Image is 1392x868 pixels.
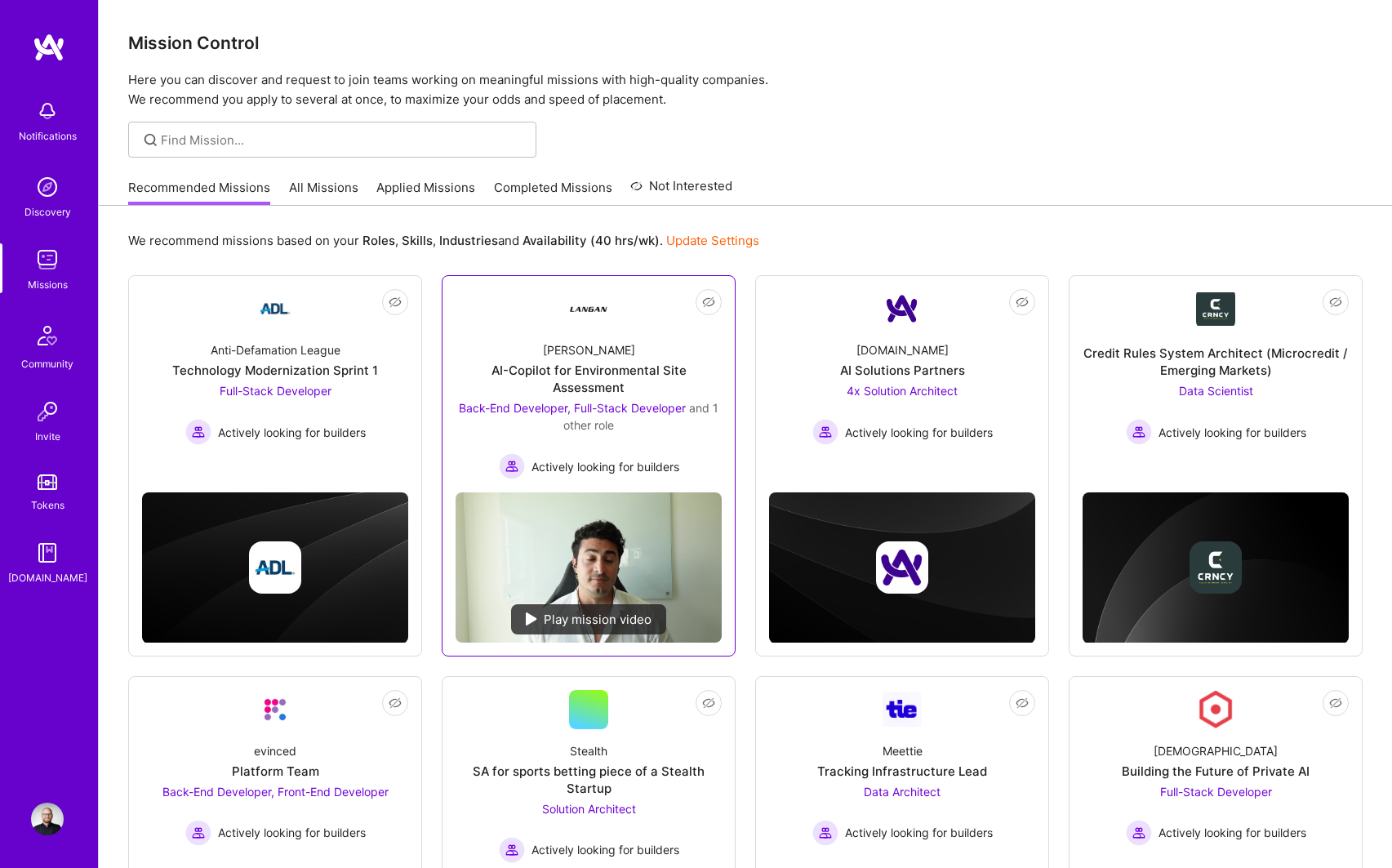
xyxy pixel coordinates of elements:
a: Company Logo[PERSON_NAME]AI-Copilot for Environmental Site AssessmentBack-End Developer, Full-Sta... [456,289,722,479]
img: Invite [31,395,64,428]
div: Credit Rules System Architect (Microcredit / Emerging Markets) [1083,345,1349,379]
div: Technology Modernization Sprint 1 [172,362,378,379]
span: Full-Stack Developer [1160,785,1272,799]
span: Actively looking for builders [1159,824,1306,841]
div: Building the Future of Private AI [1122,763,1310,780]
img: cover [769,492,1035,643]
img: Company Logo [569,289,608,328]
div: [DOMAIN_NAME] [856,341,949,358]
span: Data Architect [864,785,941,799]
img: Actively looking for builders [1126,419,1152,445]
b: Industries [439,233,498,248]
div: [PERSON_NAME] [543,341,635,358]
span: Solution Architect [542,802,636,816]
i: icon EyeClosed [389,296,402,309]
img: Actively looking for builders [185,419,211,445]
b: Skills [402,233,433,248]
img: Community [28,316,67,355]
span: Actively looking for builders [1159,424,1306,441]
span: Actively looking for builders [845,424,993,441]
span: Actively looking for builders [531,458,679,475]
div: Play mission video [511,604,666,634]
div: Platform Team [232,763,319,780]
img: Company Logo [256,289,295,328]
img: bell [31,95,64,127]
a: Update Settings [666,233,759,248]
div: [DEMOGRAPHIC_DATA] [1154,742,1278,759]
a: Company Logo[DOMAIN_NAME]AI Solutions Partners4x Solution Architect Actively looking for builders... [769,289,1035,459]
img: Company logo [1190,541,1242,594]
img: Company Logo [1196,292,1235,326]
img: Actively looking for builders [185,820,211,846]
a: Completed Missions [494,179,612,206]
div: [DOMAIN_NAME] [8,569,87,586]
h3: Mission Control [128,33,1363,53]
i: icon SearchGrey [141,131,160,149]
img: User Avatar [31,803,64,835]
b: Roles [362,233,395,248]
span: Actively looking for builders [218,824,366,841]
div: Tracking Infrastructure Lead [817,763,987,780]
div: Meettie [883,742,923,759]
img: Company Logo [1196,690,1235,729]
div: Notifications [19,127,77,145]
a: Applied Missions [376,179,475,206]
div: AI Solutions Partners [840,362,965,379]
a: User Avatar [27,803,68,835]
div: SA for sports betting piece of a Stealth Startup [456,763,722,797]
a: Not Interested [630,176,732,206]
div: Anti-Defamation League [211,341,340,358]
div: Tokens [31,496,64,514]
i: icon EyeClosed [389,697,402,710]
div: Stealth [570,742,607,759]
span: Actively looking for builders [845,824,993,841]
img: guide book [31,536,64,569]
img: cover [1083,492,1349,643]
img: logo [33,33,65,62]
div: Community [21,355,73,372]
b: Availability (40 hrs/wk) [523,233,660,248]
span: Actively looking for builders [531,841,679,858]
img: Company Logo [883,289,922,328]
i: icon EyeClosed [1329,296,1342,309]
a: Company LogoAnti-Defamation LeagueTechnology Modernization Sprint 1Full-Stack Developer Actively ... [142,289,408,459]
img: Actively looking for builders [499,837,525,863]
img: Company Logo [256,690,295,729]
div: AI-Copilot for Environmental Site Assessment [456,362,722,396]
img: Company logo [876,541,928,594]
img: Company logo [249,541,301,594]
span: Actively looking for builders [218,424,366,441]
img: Company Logo [883,692,922,727]
span: Back-End Developer, Full-Stack Developer [459,401,686,415]
div: evinced [254,742,296,759]
span: Data Scientist [1179,384,1253,398]
i: icon EyeClosed [1016,697,1029,710]
a: Recommended Missions [128,179,270,206]
img: Actively looking for builders [812,419,838,445]
div: Invite [35,428,60,445]
a: All Missions [289,179,358,206]
i: icon EyeClosed [1016,296,1029,309]
div: Discovery [24,203,71,220]
img: tokens [38,474,57,490]
img: discovery [31,171,64,203]
span: Back-End Developer, Front-End Developer [162,785,389,799]
img: cover [142,492,408,643]
a: Company LogoCredit Rules System Architect (Microcredit / Emerging Markets)Data Scientist Actively... [1083,289,1349,459]
p: We recommend missions based on your , , and . [128,232,759,249]
img: No Mission [456,492,722,642]
div: Missions [28,276,68,293]
i: icon EyeClosed [702,697,715,710]
span: 4x Solution Architect [847,384,958,398]
img: Actively looking for builders [499,453,525,479]
span: Full-Stack Developer [220,384,331,398]
input: Find Mission... [161,131,524,149]
p: Here you can discover and request to join teams working on meaningful missions with high-quality ... [128,70,1363,109]
img: play [526,612,537,625]
i: icon EyeClosed [1329,697,1342,710]
i: icon EyeClosed [702,296,715,309]
img: Actively looking for builders [1126,820,1152,846]
img: teamwork [31,243,64,276]
img: Actively looking for builders [812,820,838,846]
